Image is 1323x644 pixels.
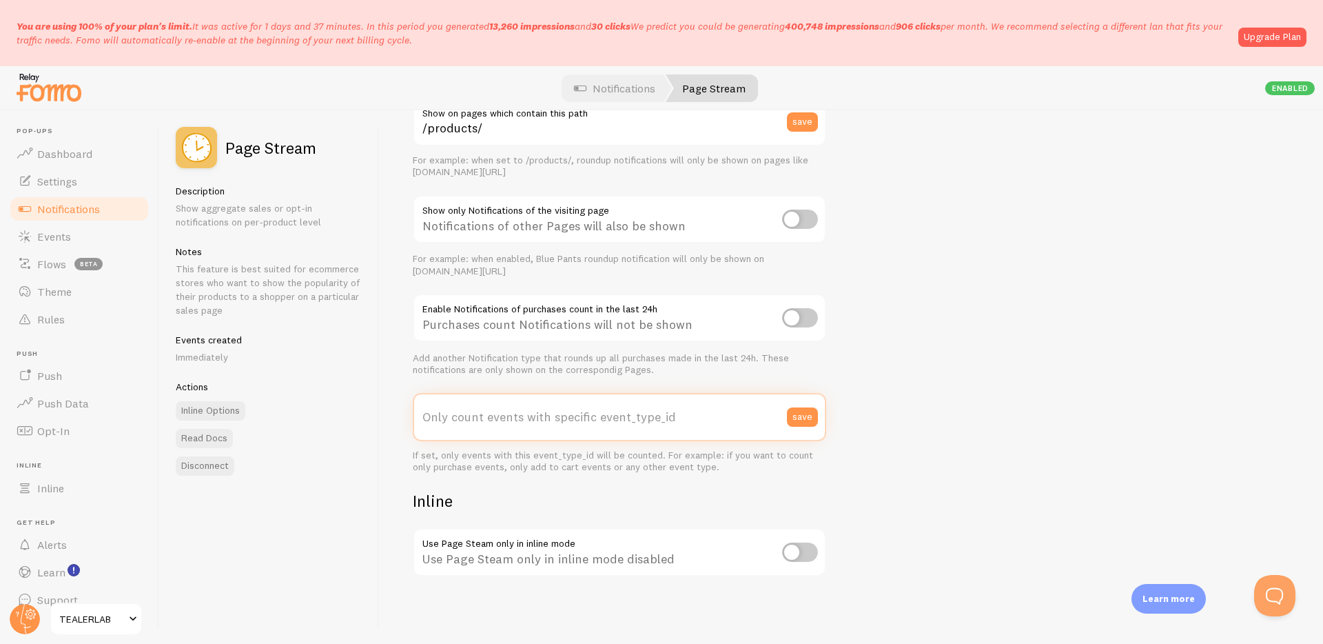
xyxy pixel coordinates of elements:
[1131,584,1206,614] div: Learn more
[413,294,826,344] div: Purchases count Notifications will not be shown
[37,481,64,495] span: Inline
[1238,28,1306,47] a: Upgrade Plan
[1142,592,1195,605] p: Learn more
[8,168,150,195] a: Settings
[37,202,100,216] span: Notifications
[8,195,150,223] a: Notifications
[176,262,362,317] p: This feature is best suited for ecommerce stores who want to show the popularity of their product...
[591,20,630,32] b: 30 clicks
[37,538,67,552] span: Alerts
[1254,575,1295,616] iframe: Help Scout Beacon - Open
[37,230,71,243] span: Events
[413,352,826,376] div: Add another Notification type that rounds up all purchases made in the last 24h. These notificati...
[37,369,62,383] span: Push
[8,223,150,250] a: Events
[413,490,826,512] h2: Inline
[176,429,233,448] a: Read Docs
[8,559,150,586] a: Learn
[8,140,150,168] a: Dashboard
[8,305,150,333] a: Rules
[59,611,125,627] span: TEALERLAB
[489,20,575,32] b: 13,260 impressions
[17,19,1230,47] p: It was active for 1 days and 37 minutes. In this period you generated We predict you could be gen...
[8,474,150,502] a: Inline
[17,20,192,32] span: You are using 100% of your plan's limit.
[37,147,92,161] span: Dashboard
[489,20,630,32] span: and
[785,20,941,32] span: and
[68,564,80,576] svg: <p>Watch New Feature Tutorials!</p>
[8,531,150,559] a: Alerts
[225,139,316,156] h2: Page Stream
[17,461,150,470] span: Inline
[896,20,941,32] b: 906 clicks
[176,334,362,346] h5: Events created
[37,565,65,579] span: Learn
[8,278,150,305] a: Theme
[176,456,234,476] button: Disconnect
[785,20,879,32] b: 400,748 impressions
[17,127,150,136] span: Pop-ups
[37,593,78,607] span: Support
[787,112,818,132] button: save
[37,257,66,271] span: Flows
[8,417,150,445] a: Opt-In
[413,253,826,277] div: For example: when enabled, Blue Pants roundup notification will only be shown on [DOMAIN_NAME][URL]
[176,185,362,197] h5: Description
[17,519,150,527] span: Get Help
[176,201,362,229] p: Show aggregate sales or opt-in notifications on per-product level
[37,424,70,438] span: Opt-In
[14,70,83,105] img: fomo-relay-logo-orange.svg
[787,407,818,427] button: save
[413,195,826,245] div: Notifications of other Pages will also be shown
[8,390,150,417] a: Push Data
[413,98,826,146] input: /products/
[8,362,150,390] a: Push
[413,154,826,179] div: For example: when set to /products/, roundup notifications will only be shown on pages like [DOMA...
[413,450,826,474] div: If set, only events with this event_type_id will be counted. For example: if you want to count on...
[176,401,245,421] a: Inline Options
[50,603,143,636] a: TEALERLAB
[8,250,150,278] a: Flows beta
[176,127,217,168] img: fomo_icons_page_stream.svg
[37,396,89,410] span: Push Data
[74,258,103,270] span: beta
[17,350,150,359] span: Push
[413,528,826,578] div: Use Page Steam only in inline mode disabled
[176,245,362,258] h5: Notes
[37,174,77,188] span: Settings
[176,350,362,364] p: Immediately
[413,393,826,441] label: Only count events with specific event_type_id
[37,285,72,299] span: Theme
[8,586,150,614] a: Support
[37,312,65,326] span: Rules
[176,381,362,393] h5: Actions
